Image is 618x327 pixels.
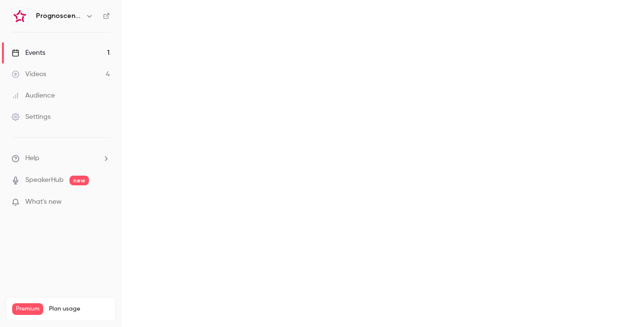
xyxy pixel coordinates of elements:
a: SpeakerHub [25,175,64,185]
div: Settings [12,112,51,122]
span: Help [25,153,39,163]
div: Videos [12,69,46,79]
span: Premium [12,303,43,315]
h6: Prognoscentret | Powered by Hubexo [36,11,82,21]
span: new [69,176,89,185]
span: Plan usage [49,305,109,313]
img: Prognoscentret | Powered by Hubexo [12,8,28,24]
span: What's new [25,197,62,207]
li: help-dropdown-opener [12,153,110,163]
div: Audience [12,91,55,100]
div: Events [12,48,45,58]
